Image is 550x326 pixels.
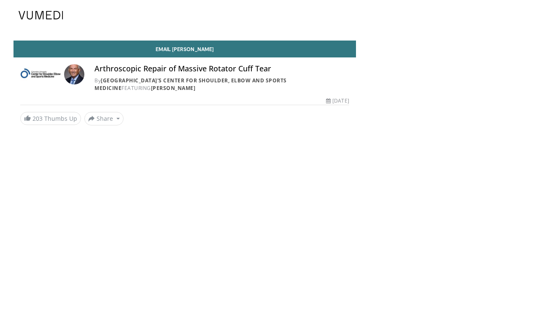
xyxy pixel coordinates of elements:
a: [PERSON_NAME] [151,84,196,92]
div: By FEATURING [94,77,349,92]
img: Avatar [64,64,84,84]
button: Share [84,112,124,125]
a: [GEOGRAPHIC_DATA]'s Center for Shoulder, Elbow and Sports Medicine [94,77,287,92]
span: 203 [32,114,43,122]
h4: Arthroscopic Repair of Massive Rotator Cuff Tear [94,64,349,73]
img: Columbia University's Center for Shoulder, Elbow and Sports Medicine [20,64,61,84]
a: 203 Thumbs Up [20,112,81,125]
img: VuMedi Logo [19,11,63,19]
div: [DATE] [326,97,349,105]
a: Email [PERSON_NAME] [13,41,356,57]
